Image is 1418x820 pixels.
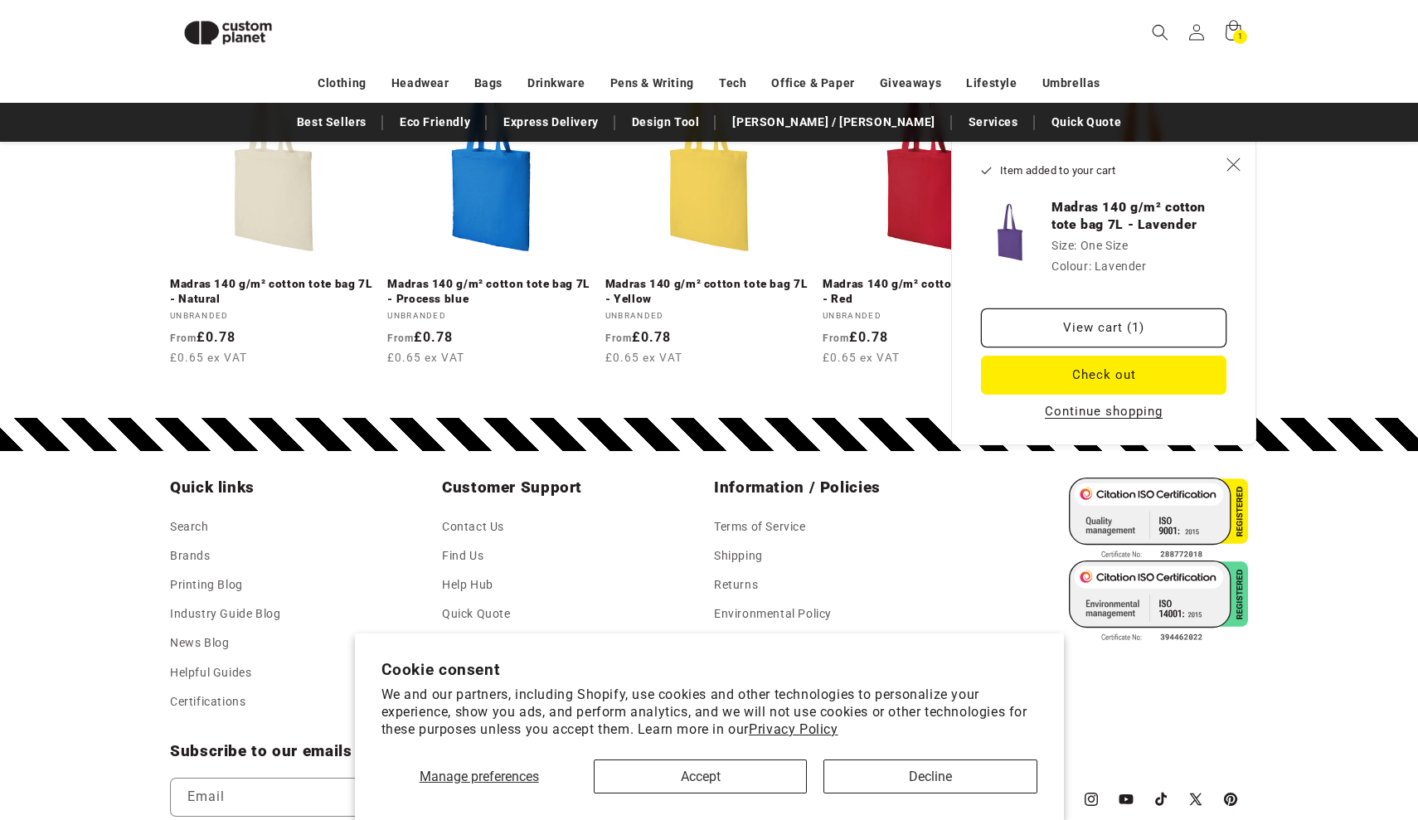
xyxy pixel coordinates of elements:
[1069,478,1248,560] img: ISO 9001 Certified
[442,599,511,628] a: Quick Quote
[981,163,1215,179] h2: Item added to your cart
[594,759,807,793] button: Accept
[610,69,694,98] a: Pens & Writing
[318,69,367,98] a: Clothing
[981,308,1226,347] a: View cart (1)
[714,541,763,570] a: Shipping
[442,628,512,657] a: Our Services
[1051,260,1091,273] dt: Colour:
[170,541,211,570] a: Brands
[724,108,943,137] a: [PERSON_NAME] / [PERSON_NAME]
[1042,69,1100,98] a: Umbrellas
[1134,641,1418,820] iframe: Chat Widget
[442,570,493,599] a: Help Hub
[714,570,758,599] a: Returns
[170,599,280,628] a: Industry Guide Blog
[289,108,375,137] a: Best Sellers
[823,759,1037,793] button: Decline
[714,517,806,541] a: Terms of Service
[170,628,229,657] a: News Blog
[605,277,813,306] a: Madras 140 g/m² cotton tote bag 7L - Yellow
[951,142,1256,444] div: Item added to your cart
[442,517,504,541] a: Contact Us
[960,108,1027,137] a: Services
[966,69,1017,98] a: Lifestyle
[1043,108,1130,137] a: Quick Quote
[387,277,595,306] a: Madras 140 g/m² cotton tote bag 7L - Process blue
[749,721,838,737] a: Privacy Policy
[170,741,1031,761] h2: Subscribe to our emails
[624,108,708,137] a: Design Tool
[981,356,1226,395] button: Check out
[170,478,432,497] h2: Quick links
[1069,560,1248,643] img: ISO 14001 Certified
[880,69,941,98] a: Giveaways
[442,478,704,497] h2: Customer Support
[981,203,1039,261] img: Madras 140 g/m² cotton tote bag 7L
[381,759,576,793] button: Manage preferences
[1142,14,1178,51] summary: Search
[823,277,1030,306] a: Madras 140 g/m² cotton tote bag 7L - Red
[381,687,1037,738] p: We and our partners, including Shopify, use cookies and other technologies to personalize your ex...
[1051,199,1226,233] h3: Madras 140 g/m² cotton tote bag 7L - Lavender
[771,69,854,98] a: Office & Paper
[391,69,449,98] a: Headwear
[1051,239,1077,252] dt: Size:
[420,769,539,784] span: Manage preferences
[714,478,976,497] h2: Information / Policies
[495,108,607,137] a: Express Delivery
[1080,239,1129,252] dd: One Size
[527,69,585,98] a: Drinkware
[1215,146,1251,182] button: Close
[170,658,251,687] a: Helpful Guides
[714,599,832,628] a: Environmental Policy
[719,69,746,98] a: Tech
[714,628,800,657] a: Modern Slavery
[170,277,377,306] a: Madras 140 g/m² cotton tote bag 7L - Natural
[170,570,243,599] a: Printing Blog
[1040,403,1168,420] button: Continue shopping
[1095,260,1147,273] dd: Lavender
[170,687,245,716] a: Certifications
[381,660,1037,679] h2: Cookie consent
[170,7,286,59] img: Custom Planet
[442,541,483,570] a: Find Us
[170,517,209,541] a: Search
[1238,30,1243,44] span: 1
[391,108,478,137] a: Eco Friendly
[474,69,503,98] a: Bags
